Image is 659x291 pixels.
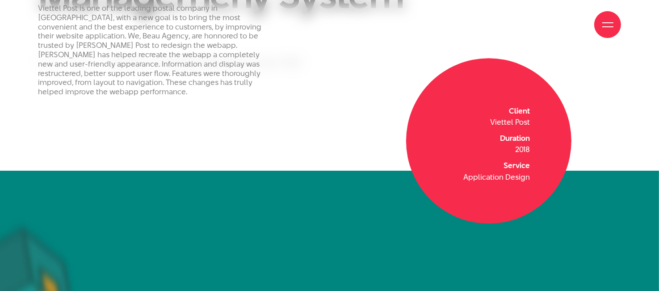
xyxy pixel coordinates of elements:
[38,4,273,97] p: Viettel Post is one of the leading postal company in [GEOGRAPHIC_DATA], with a new goal is to bri...
[458,133,530,144] b: Duration
[458,144,530,156] div: 2018
[458,105,530,117] b: Client
[447,160,530,183] li: Application Design
[458,160,530,172] b: Service
[458,117,530,129] div: Viettel Post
